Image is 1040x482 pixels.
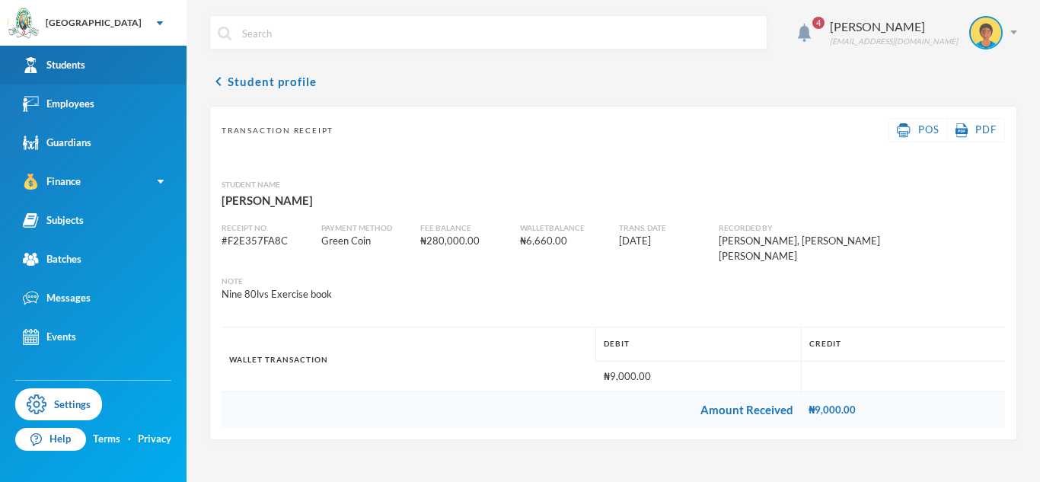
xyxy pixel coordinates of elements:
th: Wallet Transaction [222,327,596,392]
div: · [128,432,131,447]
div: ₦6,660.00 [520,234,608,249]
div: [PERSON_NAME], [PERSON_NAME] [PERSON_NAME] [719,234,940,263]
div: Receipt No. [222,222,310,234]
div: [DATE] [619,234,707,249]
div: Green Coin [321,234,410,249]
div: [EMAIL_ADDRESS][DOMAIN_NAME] [830,36,958,47]
div: [GEOGRAPHIC_DATA] [46,16,142,30]
a: Help [15,428,86,451]
input: Search [241,16,759,50]
div: # F2E357FA8C [222,234,310,249]
div: [PERSON_NAME] [830,18,958,36]
div: Employees [23,96,94,112]
span: POS [918,123,940,136]
a: POS [897,123,940,138]
div: Subjects [23,212,84,228]
div: Note [222,276,442,287]
img: search [218,27,231,40]
div: Payment Method [321,222,410,234]
td: ₦9,000.00 [801,392,1005,428]
div: Batches [23,251,81,267]
div: Student Name [222,179,1005,190]
div: ₦280,000.00 [420,234,509,249]
div: Trans. Date [619,222,707,234]
a: PDF [955,123,997,138]
button: chevron_leftStudent profile [209,72,317,91]
a: Settings [15,388,102,420]
div: Finance [23,174,81,190]
div: Students [23,57,85,73]
div: [PERSON_NAME] [222,190,1005,210]
div: Fee balance [420,222,509,234]
th: Debit [596,327,802,361]
a: Privacy [138,432,171,447]
img: logo [8,8,39,39]
th: Credit [801,327,1005,361]
div: Events [23,329,76,345]
div: Wallet balance [520,222,608,234]
span: 4 [812,17,825,29]
span: Transaction Receipt [222,125,333,136]
td: Amount Received [222,392,801,428]
div: Guardians [23,135,91,151]
div: Recorded By [719,222,940,234]
div: Nine 80lvs Exercise book [222,287,442,302]
img: STUDENT [971,18,1001,48]
a: Terms [93,432,120,447]
span: PDF [975,123,997,136]
td: ₦9,000.00 [596,361,802,392]
i: chevron_left [209,72,228,91]
div: Messages [23,290,91,306]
